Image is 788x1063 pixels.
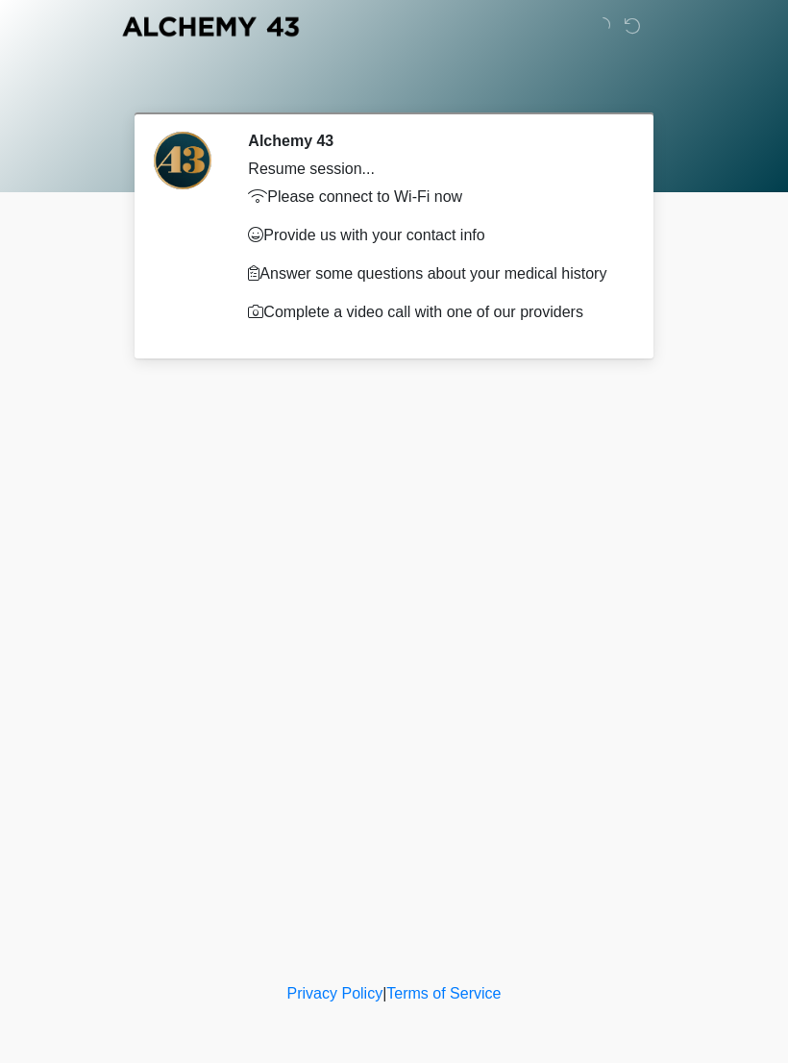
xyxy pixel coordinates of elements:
p: Answer some questions about your medical history [248,262,620,285]
a: | [382,985,386,1001]
p: Complete a video call with one of our providers [248,301,620,324]
h2: Alchemy 43 [248,132,620,150]
a: Privacy Policy [287,985,383,1001]
p: Provide us with your contact info [248,224,620,247]
h1: ‎ ‎ ‎ ‎ [125,69,663,105]
div: Resume session... [248,158,620,181]
a: Terms of Service [386,985,501,1001]
img: Alchemy 43 Logo [120,14,301,38]
p: Please connect to Wi-Fi now [248,185,620,209]
img: Agent Avatar [154,132,211,189]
